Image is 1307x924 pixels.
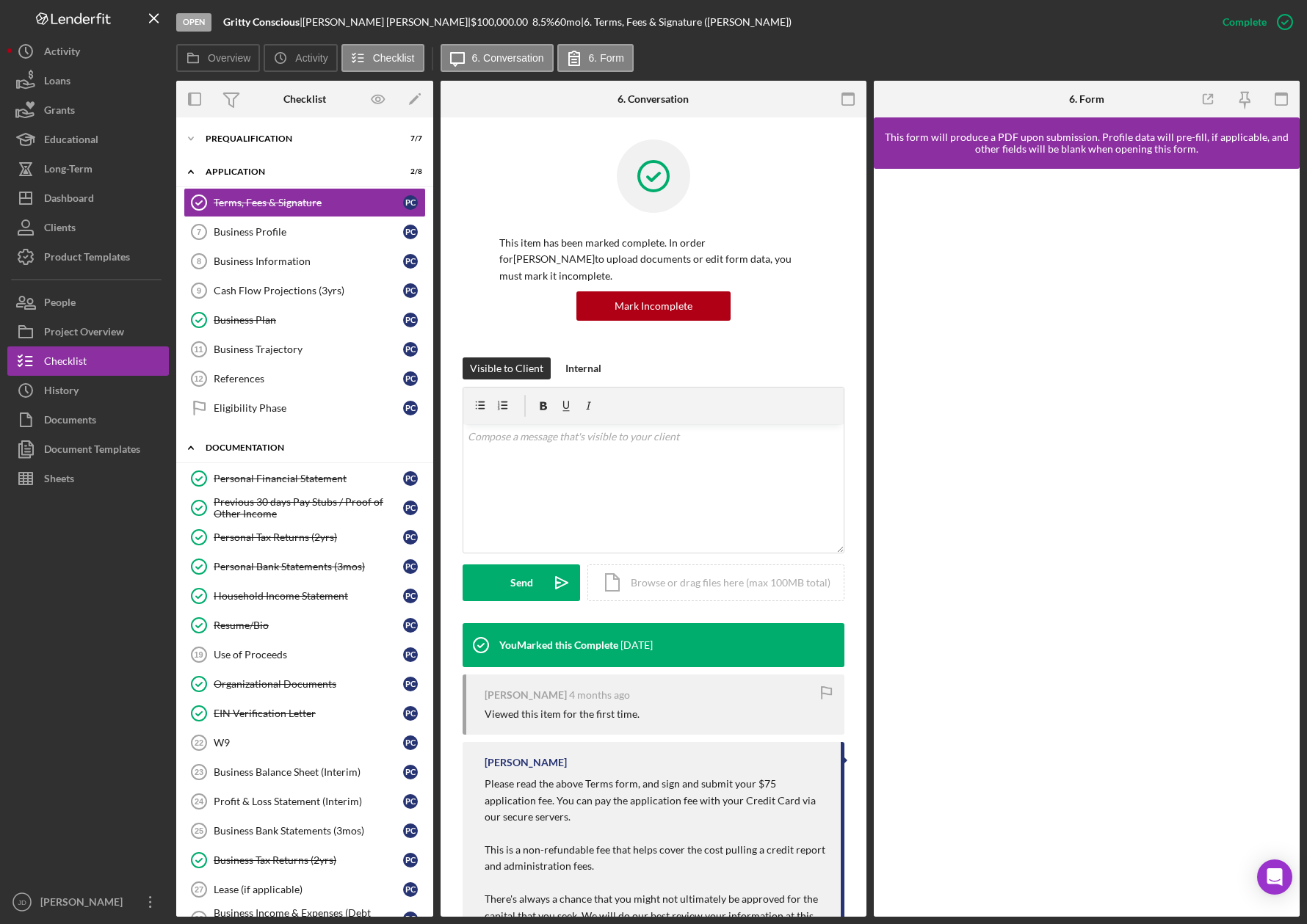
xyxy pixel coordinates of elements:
[1257,859,1292,895] div: Open Intercom Messenger
[184,787,426,816] a: 24Profit & Loss Statement (Interim)PC
[184,217,426,247] a: 7Business ProfilePC
[214,226,403,238] div: Business Profile
[184,364,426,393] a: 12ReferencesPC
[194,345,203,354] tspan: 11
[403,794,418,809] div: P C
[184,728,426,757] a: 22W9PC
[532,16,554,28] div: 8.5 %
[214,197,403,208] div: Terms, Fees & Signature
[214,531,403,543] div: Personal Tax Returns (2yrs)
[18,898,26,906] text: JD
[472,52,544,64] label: 6. Conversation
[615,291,692,321] div: Mark Incomplete
[176,44,260,72] button: Overview
[206,443,415,452] div: Documentation
[403,706,418,721] div: P C
[485,708,640,720] div: Viewed this item for the first time.
[396,167,422,176] div: 2 / 8
[184,276,426,305] a: 9Cash Flow Projections (3yrs)PC
[184,464,426,493] a: Personal Financial StatementPC
[403,647,418,662] div: P C
[403,254,418,269] div: P C
[208,52,250,64] label: Overview
[403,283,418,298] div: P C
[441,44,554,72] button: 6. Conversation
[471,16,532,28] div: $100,000.00
[485,689,567,701] div: [PERSON_NAME]
[184,845,426,875] a: Business Tax Returns (2yrs)PC
[184,611,426,640] a: Resume/BioPC
[214,766,403,778] div: Business Balance Sheet (Interim)
[214,649,403,661] div: Use of Proceeds
[403,501,418,515] div: P C
[403,401,418,415] div: P C
[558,357,609,379] button: Internal
[1223,7,1267,37] div: Complete
[403,195,418,210] div: P C
[214,737,403,749] div: W9
[403,530,418,545] div: P C
[499,235,808,284] p: This item has been marked complete. In order for [PERSON_NAME] to upload documents or edit form d...
[620,639,653,651] time: 2025-06-24 21:42
[37,887,132,920] div: [PERSON_NAME]
[463,357,551,379] button: Visible to Client
[214,343,403,355] div: Business Trajectory
[176,13,211,32] div: Open
[463,564,580,601] button: Send
[195,768,203,776] tspan: 23
[184,552,426,581] a: Personal Bank Statements (3mos)PC
[184,305,426,335] a: Business PlanPC
[214,590,403,602] div: Household Income Statement
[403,735,418,750] div: P C
[184,699,426,728] a: EIN Verification LetterPC
[195,738,203,747] tspan: 22
[184,523,426,552] a: Personal Tax Returns (2yrs)PC
[206,167,385,176] div: Application
[214,707,403,719] div: EIN Verification Letter
[184,875,426,904] a: 27Lease (if applicable)PC
[499,639,618,651] div: You Marked this Complete
[403,823,418,838] div: P C
[403,342,418,357] div: P C
[184,393,426,423] a: Eligibility PhasePC
[264,44,337,72] button: Activity
[206,134,385,143] div: Prequalification
[214,678,403,690] div: Organizational Documents
[618,93,689,105] div: 6. Conversation
[214,796,403,807] div: Profit & Loss Statement (Interim)
[195,797,204,806] tspan: 24
[557,44,634,72] button: 6. Form
[214,825,403,837] div: Business Bank Statements (3mos)
[303,16,471,28] div: [PERSON_NAME] [PERSON_NAME] |
[214,619,403,631] div: Resume/Bio
[214,884,403,895] div: Lease (if applicable)
[223,16,303,28] div: |
[184,757,426,787] a: 23Business Balance Sheet (Interim)PC
[569,689,630,701] time: 2025-05-08 00:27
[510,564,533,601] div: Send
[195,914,203,923] tspan: 28
[403,765,418,779] div: P C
